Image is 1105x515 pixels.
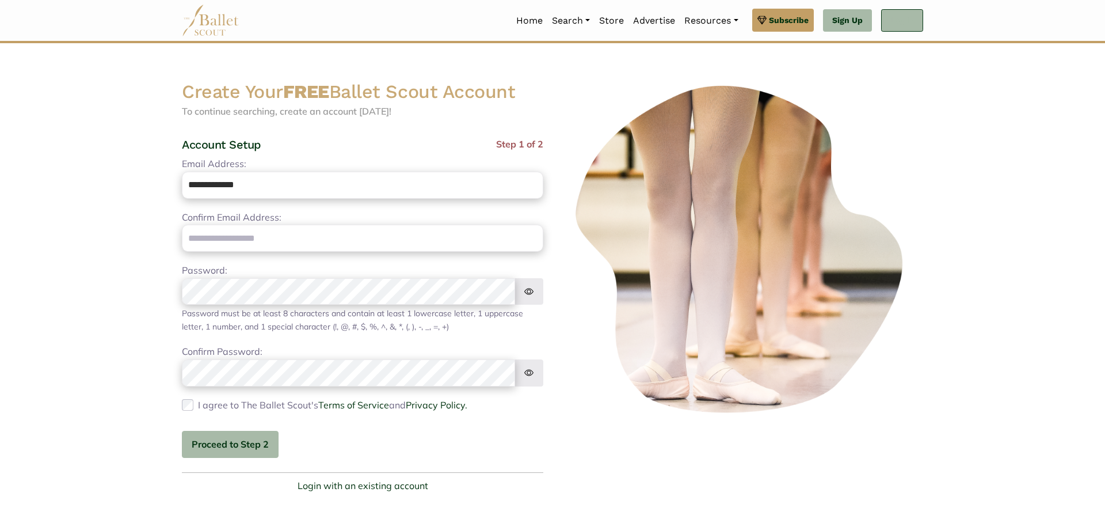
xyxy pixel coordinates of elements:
a: Subscribe [752,9,814,32]
a: Login with an existing account [298,479,428,494]
label: Email Address: [182,157,246,172]
span: To continue searching, create an account [DATE]! [182,105,391,117]
a: Sign Up [823,9,872,32]
span: Step 1 of 2 [496,137,543,157]
a: Advertise [628,9,680,33]
a: Privacy Policy. [406,399,467,411]
img: gem.svg [757,14,767,26]
label: Confirm Password: [182,344,262,359]
div: Password must be at least 8 characters and contain at least 1 lowercase letter, 1 uppercase lette... [182,307,543,333]
strong: FREE [283,81,329,103]
a: Log In [881,9,923,32]
h2: Create Your Ballet Scout Account [182,80,543,104]
a: Search [547,9,595,33]
h4: Account Setup [182,137,261,152]
a: Store [595,9,628,33]
label: Confirm Email Address: [182,210,281,225]
span: Subscribe [769,14,809,26]
button: Proceed to Step 2 [182,431,279,458]
a: Resources [680,9,742,33]
label: I agree to The Ballet Scout's and [198,398,467,413]
label: Password: [182,263,227,278]
a: Home [512,9,547,33]
a: Terms of Service [318,399,389,411]
img: ballerinas [562,80,923,419]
